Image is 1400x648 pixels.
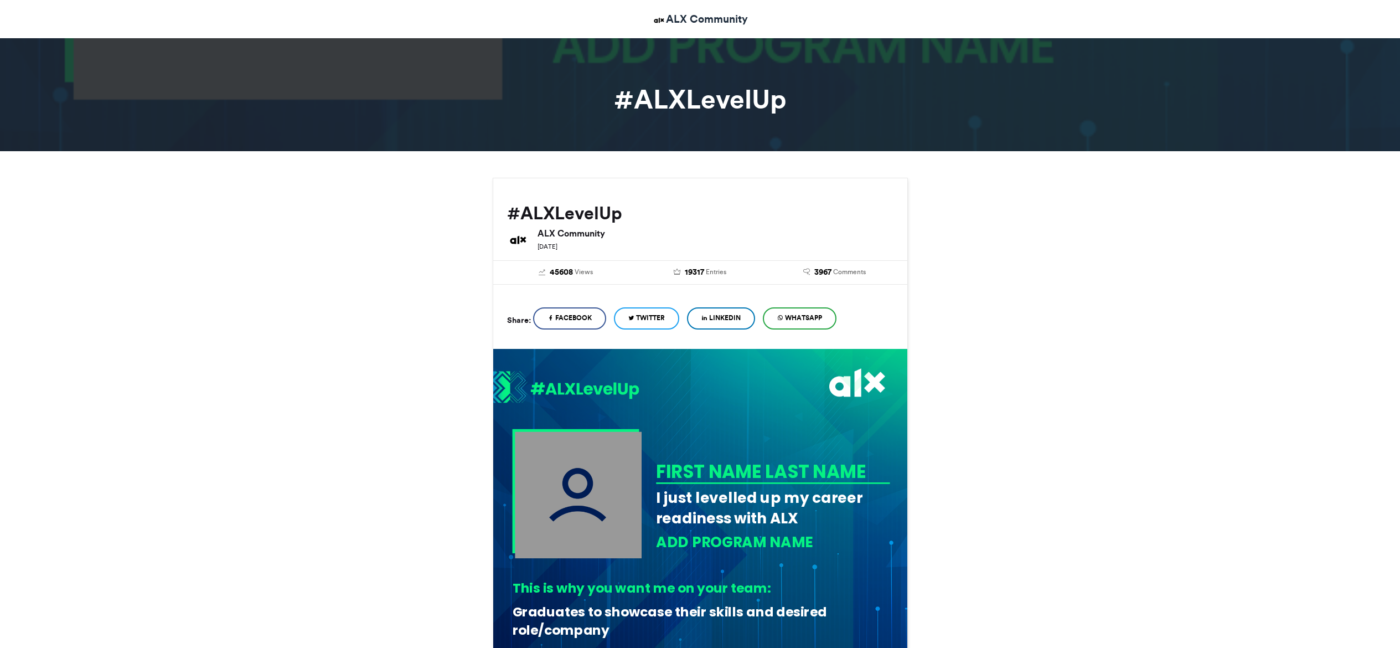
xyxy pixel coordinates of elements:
[776,266,893,279] a: 3967 Comments
[614,307,679,330] a: Twitter
[652,13,666,27] img: ALX Community
[515,431,642,558] img: user_filled.png
[641,266,759,279] a: 19317 Entries
[512,579,881,597] div: This is why you want me on your team:
[507,229,529,251] img: ALX Community
[685,266,704,279] span: 19317
[833,267,866,277] span: Comments
[555,313,592,323] span: Facebook
[538,229,893,238] h6: ALX Community
[763,307,836,330] a: WhatsApp
[550,266,573,279] span: 45608
[709,313,741,323] span: LinkedIn
[636,313,665,323] span: Twitter
[533,307,606,330] a: Facebook
[656,532,890,552] div: ADD PROGRAM NAME
[512,603,881,639] div: Graduates to showcase their skills and desired role/company
[814,266,831,279] span: 3967
[507,203,893,223] h2: #ALXLevelUp
[785,313,822,323] span: WhatsApp
[687,307,755,330] a: LinkedIn
[656,488,890,528] div: I just levelled up my career readiness with ALX
[652,11,748,27] a: ALX Community
[393,86,1008,112] h1: #ALXLevelUp
[507,266,625,279] a: 45608 Views
[575,267,593,277] span: Views
[706,267,726,277] span: Entries
[507,313,531,327] h5: Share:
[656,459,886,484] div: FIRST NAME LAST NAME
[538,243,557,250] small: [DATE]
[493,371,639,405] img: 1721821317.056-e66095c2f9b7be57613cf5c749b4708f54720bc2.png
